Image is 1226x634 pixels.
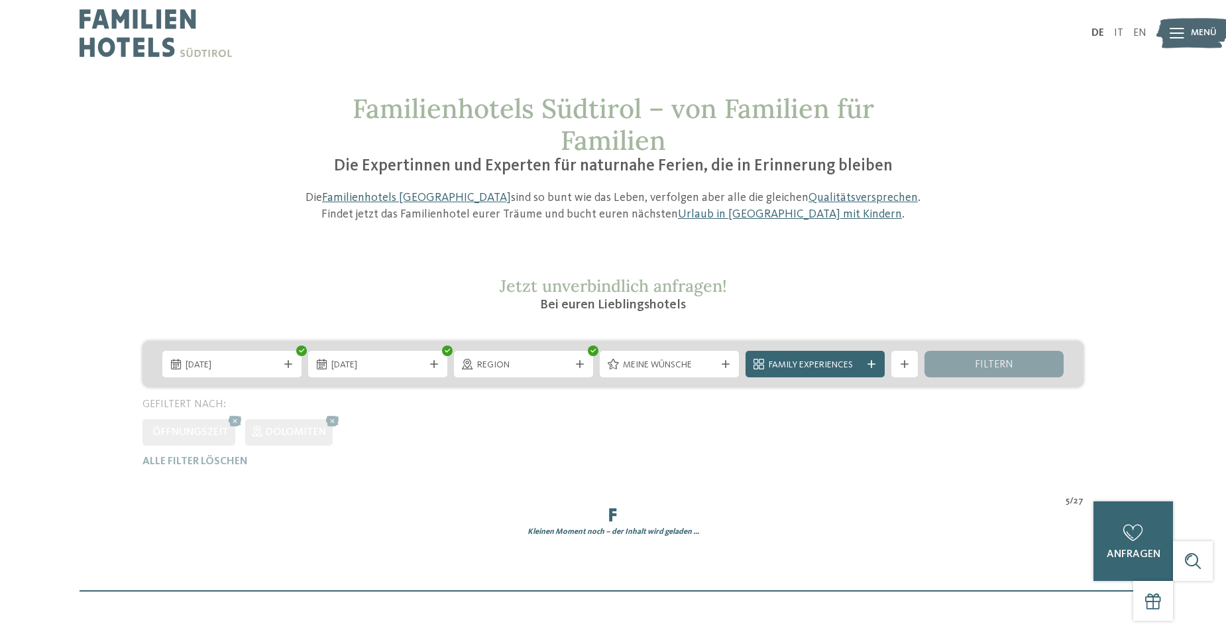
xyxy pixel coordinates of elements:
[500,275,727,296] span: Jetzt unverbindlich anfragen!
[322,192,511,204] a: Familienhotels [GEOGRAPHIC_DATA]
[133,527,1093,538] div: Kleinen Moment noch – der Inhalt wird geladen …
[1091,28,1104,38] a: DE
[769,359,862,372] span: Family Experiences
[1074,495,1084,508] span: 27
[186,359,278,372] span: [DATE]
[331,359,424,372] span: [DATE]
[1114,28,1123,38] a: IT
[808,192,918,204] a: Qualitätsversprechen
[1133,28,1146,38] a: EN
[1107,549,1160,560] span: anfragen
[334,158,893,174] span: Die Expertinnen und Experten für naturnahe Ferien, die in Erinnerung bleiben
[678,208,902,220] a: Urlaub in [GEOGRAPHIC_DATA] mit Kindern
[1093,501,1173,581] a: anfragen
[1070,495,1074,508] span: /
[1191,27,1217,40] span: Menü
[1066,495,1070,508] span: 5
[623,359,716,372] span: Meine Wünsche
[353,92,874,157] span: Familienhotels Südtirol – von Familien für Familien
[540,298,686,312] span: Bei euren Lieblingshotels
[477,359,570,372] span: Region
[298,190,928,223] p: Die sind so bunt wie das Leben, verfolgen aber alle die gleichen . Findet jetzt das Familienhotel...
